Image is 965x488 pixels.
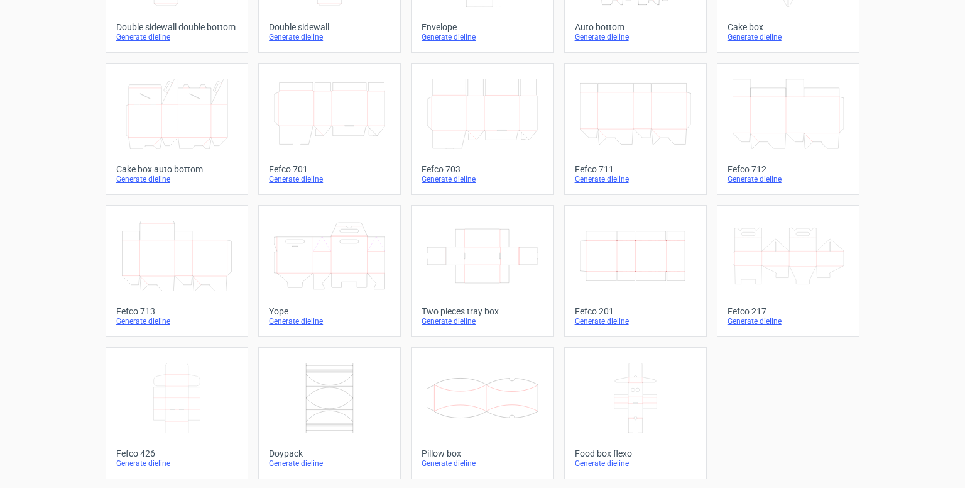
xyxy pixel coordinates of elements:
a: Cake box auto bottomGenerate dieline [106,63,248,195]
div: Generate dieline [575,316,696,326]
div: Generate dieline [269,316,390,326]
div: Fefco 713 [116,306,237,316]
div: Generate dieline [422,458,543,469]
div: Fefco 426 [116,448,237,458]
div: Fefco 712 [728,164,849,174]
div: Generate dieline [269,174,390,184]
div: Generate dieline [728,32,849,42]
div: Generate dieline [575,458,696,469]
div: Fefco 201 [575,306,696,316]
div: Doypack [269,448,390,458]
div: Generate dieline [116,32,237,42]
div: Generate dieline [116,458,237,469]
a: DoypackGenerate dieline [258,347,401,479]
a: YopeGenerate dieline [258,205,401,337]
a: Fefco 217Generate dieline [717,205,859,337]
div: Generate dieline [116,174,237,184]
div: Generate dieline [728,174,849,184]
div: Generate dieline [422,316,543,326]
div: Generate dieline [422,174,543,184]
div: Fefco 711 [575,164,696,174]
a: Fefco 713Generate dieline [106,205,248,337]
a: Fefco 426Generate dieline [106,347,248,479]
a: Fefco 703Generate dieline [411,63,553,195]
a: Fefco 711Generate dieline [564,63,707,195]
a: Pillow boxGenerate dieline [411,347,553,479]
a: Food box flexoGenerate dieline [564,347,707,479]
a: Fefco 712Generate dieline [717,63,859,195]
a: Fefco 701Generate dieline [258,63,401,195]
div: Two pieces tray box [422,306,543,316]
div: Double sidewall [269,22,390,32]
a: Fefco 201Generate dieline [564,205,707,337]
div: Fefco 217 [728,306,849,316]
div: Pillow box [422,448,543,458]
div: Generate dieline [575,32,696,42]
div: Auto bottom [575,22,696,32]
div: Generate dieline [269,32,390,42]
div: Generate dieline [575,174,696,184]
div: Yope [269,306,390,316]
div: Generate dieline [728,316,849,326]
div: Food box flexo [575,448,696,458]
div: Generate dieline [422,32,543,42]
div: Cake box [728,22,849,32]
div: Fefco 703 [422,164,543,174]
div: Generate dieline [269,458,390,469]
a: Two pieces tray boxGenerate dieline [411,205,553,337]
div: Generate dieline [116,316,237,326]
div: Cake box auto bottom [116,164,237,174]
div: Fefco 701 [269,164,390,174]
div: Envelope [422,22,543,32]
div: Double sidewall double bottom [116,22,237,32]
